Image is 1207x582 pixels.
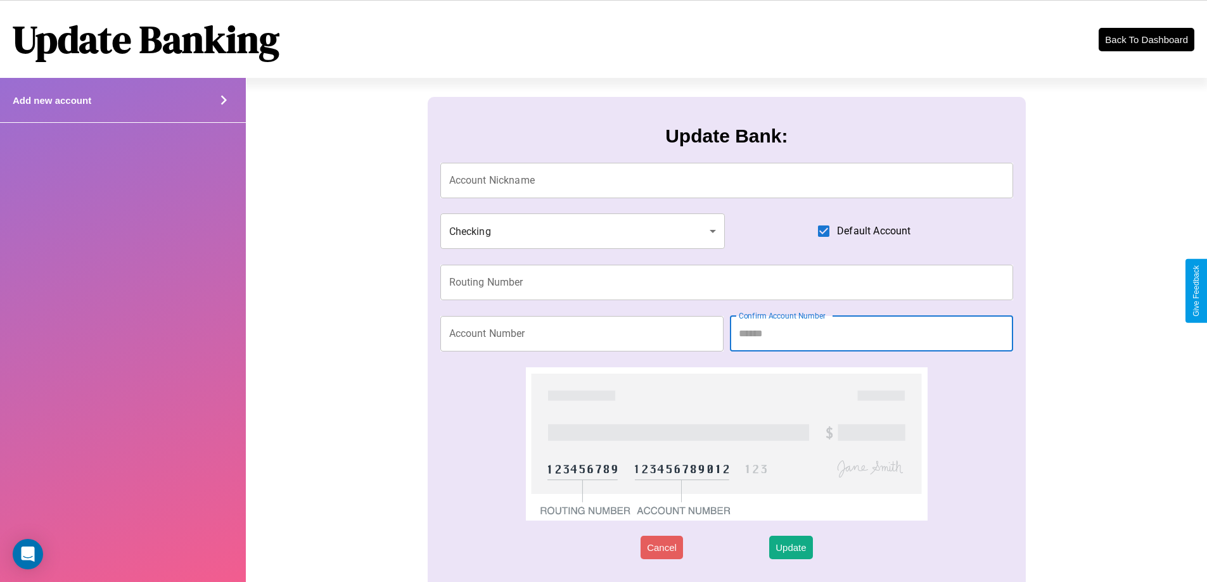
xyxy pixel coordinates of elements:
[665,125,788,147] h3: Update Bank:
[1099,28,1194,51] button: Back To Dashboard
[641,536,683,559] button: Cancel
[739,310,826,321] label: Confirm Account Number
[13,539,43,569] div: Open Intercom Messenger
[1192,265,1201,317] div: Give Feedback
[13,95,91,106] h4: Add new account
[440,213,725,249] div: Checking
[13,13,279,65] h1: Update Banking
[837,224,910,239] span: Default Account
[769,536,812,559] button: Update
[526,367,927,521] img: check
